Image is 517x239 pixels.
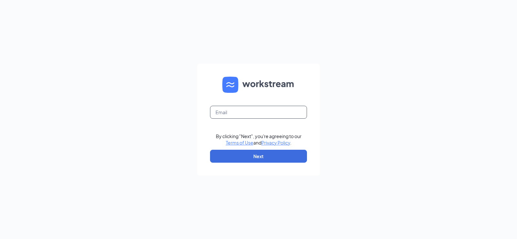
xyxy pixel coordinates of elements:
div: By clicking "Next", you're agreeing to our and . [216,133,301,146]
img: WS logo and Workstream text [222,77,295,93]
input: Email [210,106,307,119]
a: Privacy Policy [261,140,290,146]
a: Terms of Use [226,140,253,146]
button: Next [210,150,307,163]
